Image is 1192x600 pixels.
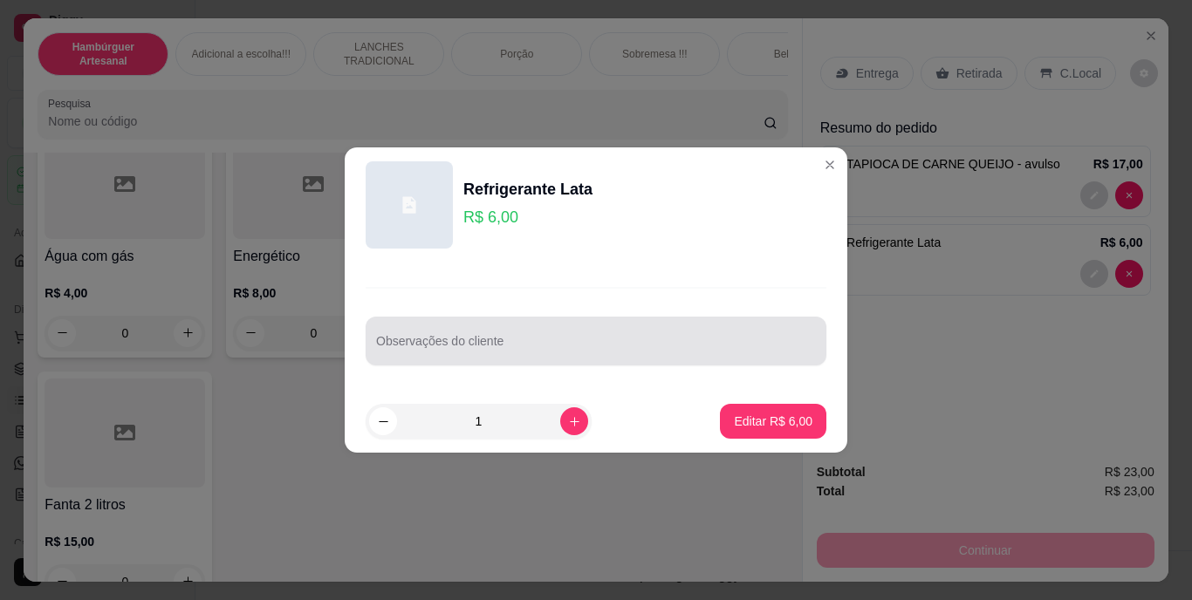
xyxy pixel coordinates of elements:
[560,407,588,435] button: increase-product-quantity
[734,412,812,430] p: Editar R$ 6,00
[376,339,816,357] input: Observações do cliente
[369,407,397,435] button: decrease-product-quantity
[463,205,593,229] p: R$ 6,00
[720,404,826,439] button: Editar R$ 6,00
[463,177,593,201] div: Refrigerante Lata
[816,151,844,179] button: Close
